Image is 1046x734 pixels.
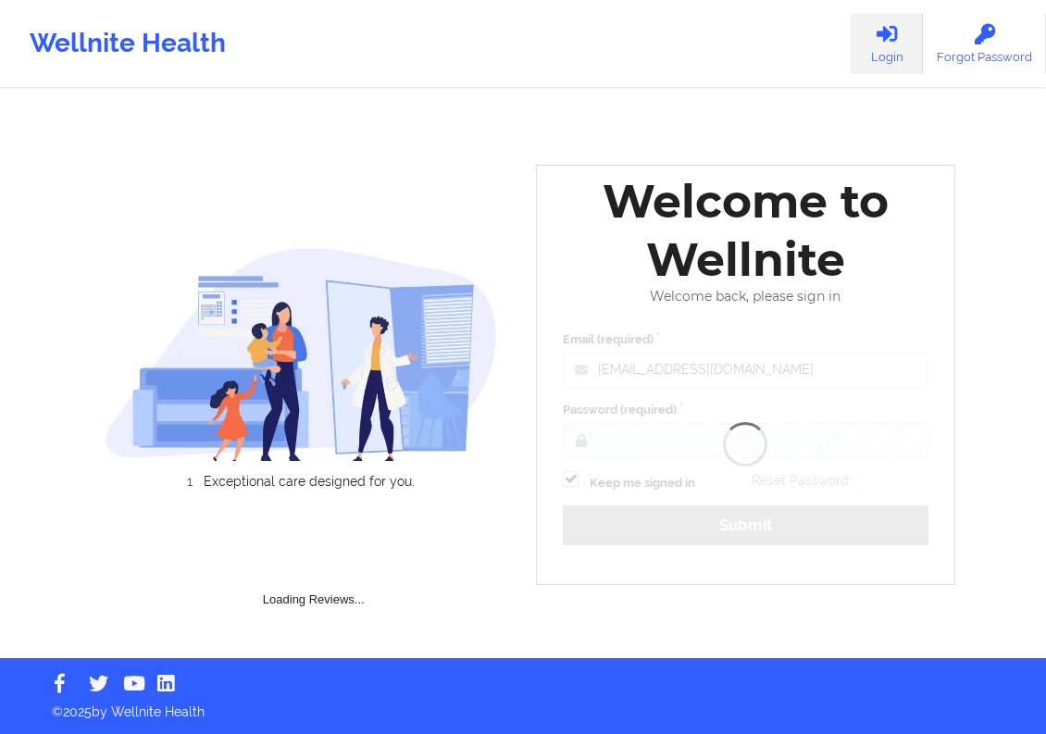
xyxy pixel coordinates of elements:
[851,13,923,74] a: Login
[105,520,524,609] div: Loading Reviews...
[105,247,498,461] img: wellnite-auth-hero_200.c722682e.png
[550,289,941,305] div: Welcome back, please sign in
[120,474,497,489] li: Exceptional care designed for you.
[550,172,941,289] div: Welcome to Wellnite
[39,690,1007,721] p: © 2025 by Wellnite Health
[923,13,1046,74] a: Forgot Password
